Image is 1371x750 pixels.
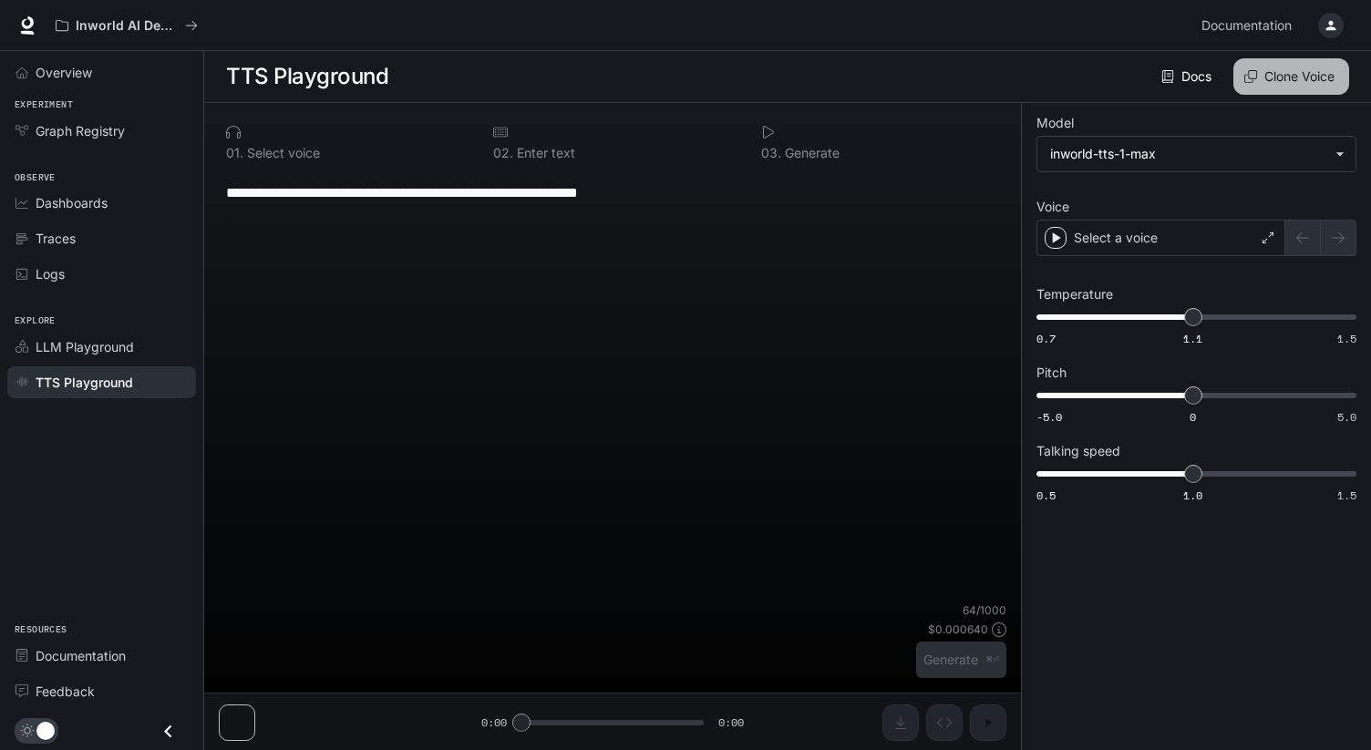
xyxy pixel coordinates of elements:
span: LLM Playground [36,337,134,356]
a: Graph Registry [7,115,196,147]
p: Voice [1036,200,1069,213]
a: Documentation [7,640,196,672]
span: 1.0 [1183,488,1202,503]
span: Documentation [36,646,126,665]
span: 5.0 [1337,409,1356,425]
span: -5.0 [1036,409,1062,425]
span: Documentation [1201,15,1292,37]
span: TTS Playground [36,373,133,392]
div: inworld-tts-1-max [1037,137,1356,171]
span: 0.5 [1036,488,1056,503]
span: Dark mode toggle [36,720,55,740]
div: inworld-tts-1-max [1050,145,1326,163]
span: Overview [36,63,92,82]
span: 1.5 [1337,488,1356,503]
a: LLM Playground [7,331,196,363]
span: Traces [36,229,76,248]
span: Logs [36,264,65,283]
a: Logs [7,258,196,290]
p: Enter text [513,147,575,159]
a: Traces [7,222,196,254]
a: Documentation [1194,7,1305,44]
p: 0 1 . [226,147,243,159]
a: TTS Playground [7,366,196,398]
a: Docs [1158,58,1219,95]
span: 0.7 [1036,331,1056,346]
p: Select a voice [1074,229,1158,247]
span: 1.1 [1183,331,1202,346]
button: All workspaces [47,7,206,44]
button: Close drawer [148,713,189,750]
p: 0 3 . [761,147,781,159]
a: Overview [7,57,196,88]
span: Feedback [36,682,95,701]
span: Dashboards [36,193,108,212]
p: Talking speed [1036,445,1120,457]
p: Model [1036,117,1074,129]
span: 0 [1190,409,1196,425]
p: $ 0.000640 [928,622,988,637]
span: 1.5 [1337,331,1356,346]
p: Temperature [1036,288,1113,301]
p: Pitch [1036,366,1067,379]
p: 64 / 1000 [963,602,1006,618]
p: Generate [781,147,840,159]
button: Clone Voice [1233,58,1349,95]
p: Inworld AI Demos [76,18,178,34]
p: Select voice [243,147,320,159]
a: Feedback [7,675,196,707]
a: Dashboards [7,187,196,219]
h1: TTS Playground [226,58,388,95]
p: 0 2 . [493,147,513,159]
span: Graph Registry [36,121,125,140]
